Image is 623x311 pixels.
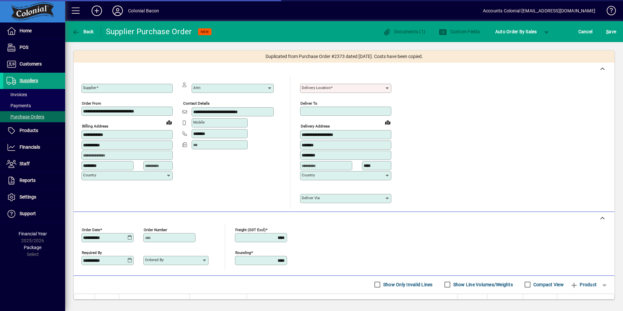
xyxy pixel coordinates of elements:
span: ave [606,26,616,37]
label: Show Only Invalid Lines [382,281,433,288]
a: Customers [3,56,65,72]
a: Home [3,23,65,39]
button: Cancel [577,26,594,37]
span: Financial Year [19,231,47,236]
span: Extend $ [591,298,606,305]
mat-label: Supplier [83,85,96,90]
button: Add [86,5,107,17]
span: Staff [20,161,30,166]
a: Reports [3,172,65,189]
button: Custom Fields [437,26,482,37]
mat-label: Country [302,173,315,177]
span: Product [570,279,597,290]
span: Financials [20,144,40,150]
div: Accounts Colonial [EMAIL_ADDRESS][DOMAIN_NAME] [483,6,595,16]
button: Profile [107,5,128,17]
div: Colonial Bacon [128,6,159,16]
span: Payments [7,103,31,108]
button: Save [604,26,618,37]
app-page-header-button: Back [65,26,101,37]
a: Payments [3,100,65,111]
span: Supplier Code [194,298,218,305]
mat-label: Order from [82,101,101,106]
mat-label: Ordered by [145,258,164,262]
span: Order Qty [467,298,483,305]
mat-label: Deliver via [302,196,320,200]
a: Settings [3,189,65,205]
mat-label: Order date [82,227,100,232]
button: Auto Order By Sales [492,26,540,37]
mat-label: Required by [82,250,102,255]
span: Auto Order By Sales [495,26,537,37]
a: POS [3,39,65,56]
span: NEW [201,30,209,34]
mat-label: Order number [144,227,167,232]
span: Duplicated from Purchase Order #2373 dated [DATE]. Costs have been copied. [266,53,423,60]
span: Description [251,298,271,305]
span: Item [123,298,131,305]
span: Support [20,211,36,216]
span: Unit Cost $ [500,298,519,305]
label: Show Line Volumes/Weights [452,281,513,288]
span: Reports [20,178,36,183]
mat-label: Mobile [193,120,205,125]
span: Customers [20,61,42,67]
a: Support [3,206,65,222]
div: Supplier Purchase Order [106,26,192,37]
mat-label: Attn [193,85,200,90]
button: Back [70,26,95,37]
span: S [606,29,609,34]
span: Discount % [533,298,553,305]
label: Compact View [532,281,564,288]
mat-label: Delivery Location [302,85,331,90]
span: Package [24,245,41,250]
span: Invoices [7,92,27,97]
span: Back [72,29,94,34]
span: POS [20,45,28,50]
a: View on map [164,117,174,127]
a: Financials [3,139,65,155]
a: Staff [3,156,65,172]
span: Cancel [578,26,593,37]
span: Custom Fields [439,29,480,34]
a: Knowledge Base [602,1,615,22]
mat-label: Country [83,173,96,177]
a: Purchase Orders [3,111,65,122]
span: Purchase Orders [7,114,44,119]
span: Products [20,128,38,133]
span: Settings [20,194,36,200]
span: Suppliers [20,78,38,83]
a: View on map [383,117,393,127]
mat-label: Deliver To [300,101,317,106]
span: Home [20,28,32,33]
button: Documents (1) [381,26,427,37]
mat-label: Rounding [235,250,251,255]
button: Product [567,279,600,290]
a: Invoices [3,89,65,100]
a: Products [3,123,65,139]
mat-label: Freight (GST excl) [235,227,266,232]
span: Documents (1) [383,29,425,34]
